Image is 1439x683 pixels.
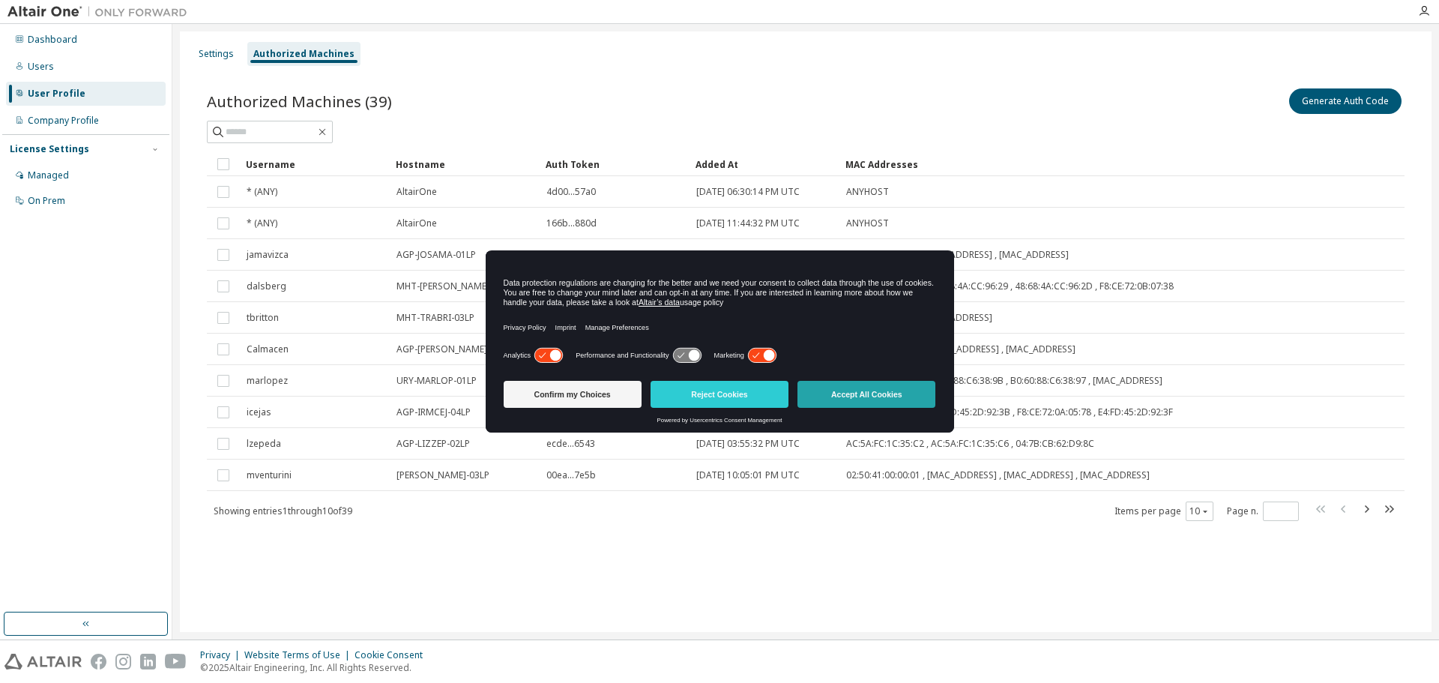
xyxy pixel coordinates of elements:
[696,152,833,176] div: Added At
[253,48,355,60] div: Authorized Machines
[200,661,432,674] p: © 2025 Altair Engineering, Inc. All Rights Reserved.
[247,280,286,292] span: dalsberg
[4,654,82,670] img: altair_logo.svg
[846,249,1069,261] span: [MAC_ADDRESS] , [MAC_ADDRESS] , [MAC_ADDRESS]
[246,152,384,176] div: Username
[396,186,437,198] span: AltairOne
[846,280,1174,292] span: 9C:2D:CD:27:19:66 , 48:68:4A:CC:96:29 , 48:68:4A:CC:96:2D , F8:CE:72:0B:07:38
[396,312,474,324] span: MHT-TRABRI-03LP
[696,438,800,450] span: [DATE] 03:55:32 PM UTC
[28,88,85,100] div: User Profile
[200,649,244,661] div: Privacy
[546,249,595,261] span: e6ae...40a6
[7,4,195,19] img: Altair One
[396,152,534,176] div: Hostname
[28,195,65,207] div: On Prem
[846,217,889,229] span: ANYHOST
[396,438,470,450] span: AGP-LIZZEP-02LP
[1114,502,1213,521] span: Items per page
[165,654,187,670] img: youtube.svg
[696,249,800,261] span: [DATE] 03:08:33 PM UTC
[1227,502,1299,521] span: Page n.
[396,343,513,355] span: AGP-[PERSON_NAME]-06DT
[396,375,477,387] span: URY-MARLOP-01LP
[247,217,277,229] span: * (ANY)
[696,217,800,229] span: [DATE] 11:44:32 PM UTC
[546,186,596,198] span: 4d00...57a0
[247,312,279,324] span: tbritton
[199,48,234,60] div: Settings
[247,406,271,418] span: icejas
[247,469,292,481] span: mventurini
[396,469,489,481] span: [PERSON_NAME]-03LP
[247,438,281,450] span: lzepeda
[846,406,1173,418] span: 9C:2D:CD:25:B0:D0 , E4:FD:45:2D:92:3B , F8:CE:72:0A:05:78 , E4:FD:45:2D:92:3F
[846,375,1162,387] span: 02:50:41:00:00:01 , B0:60:88:C6:38:9B , B0:60:88:C6:38:97 , [MAC_ADDRESS]
[846,186,889,198] span: ANYHOST
[28,34,77,46] div: Dashboard
[207,91,392,112] span: Authorized Machines (39)
[845,152,1247,176] div: MAC Addresses
[91,654,106,670] img: facebook.svg
[546,152,684,176] div: Auth Token
[1189,505,1210,517] button: 10
[546,469,596,481] span: 00ea...7e5b
[28,61,54,73] div: Users
[115,654,131,670] img: instagram.svg
[846,438,1094,450] span: AC:5A:FC:1C:35:C2 , AC:5A:FC:1C:35:C6 , 04:7B:CB:62:D9:8C
[247,375,288,387] span: marlopez
[696,469,800,481] span: [DATE] 10:05:01 PM UTC
[140,654,156,670] img: linkedin.svg
[396,406,471,418] span: AGP-IRMCEJ-04LP
[396,249,476,261] span: AGP-JOSAMA-01LP
[355,649,432,661] div: Cookie Consent
[247,249,289,261] span: jamavizca
[28,115,99,127] div: Company Profile
[396,280,513,292] span: MHT-[PERSON_NAME]-02LP
[244,649,355,661] div: Website Terms of Use
[1289,88,1402,114] button: Generate Auth Code
[247,343,289,355] span: Calmacen
[846,343,1076,355] span: E2:C3:EB:CA:C5:80 , [MAC_ADDRESS] , [MAC_ADDRESS]
[28,169,69,181] div: Managed
[846,469,1150,481] span: 02:50:41:00:00:01 , [MAC_ADDRESS] , [MAC_ADDRESS] , [MAC_ADDRESS]
[10,143,89,155] div: License Settings
[396,217,437,229] span: AltairOne
[696,186,800,198] span: [DATE] 06:30:14 PM UTC
[546,217,597,229] span: 166b...880d
[214,505,352,517] span: Showing entries 1 through 10 of 39
[247,186,277,198] span: * (ANY)
[546,438,595,450] span: ecde...6543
